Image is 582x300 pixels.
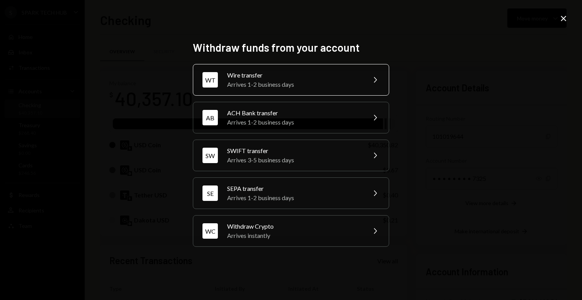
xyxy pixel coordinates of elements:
button: SWSWIFT transferArrives 3-5 business days [193,140,389,171]
div: WC [202,223,218,239]
div: Withdraw Crypto [227,222,361,231]
div: Wire transfer [227,71,361,80]
div: Arrives 1-2 business days [227,80,361,89]
div: Arrives 1-2 business days [227,193,361,202]
button: ABACH Bank transferArrives 1-2 business days [193,102,389,133]
div: SEPA transfer [227,184,361,193]
button: SESEPA transferArrives 1-2 business days [193,177,389,209]
div: SW [202,148,218,163]
div: AB [202,110,218,125]
div: SWIFT transfer [227,146,361,155]
div: WT [202,72,218,88]
button: WTWire transferArrives 1-2 business days [193,64,389,96]
div: Arrives 1-2 business days [227,118,361,127]
div: ACH Bank transfer [227,108,361,118]
button: WCWithdraw CryptoArrives instantly [193,215,389,247]
div: Arrives instantly [227,231,361,240]
div: SE [202,185,218,201]
h2: Withdraw funds from your account [193,40,389,55]
div: Arrives 3-5 business days [227,155,361,165]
